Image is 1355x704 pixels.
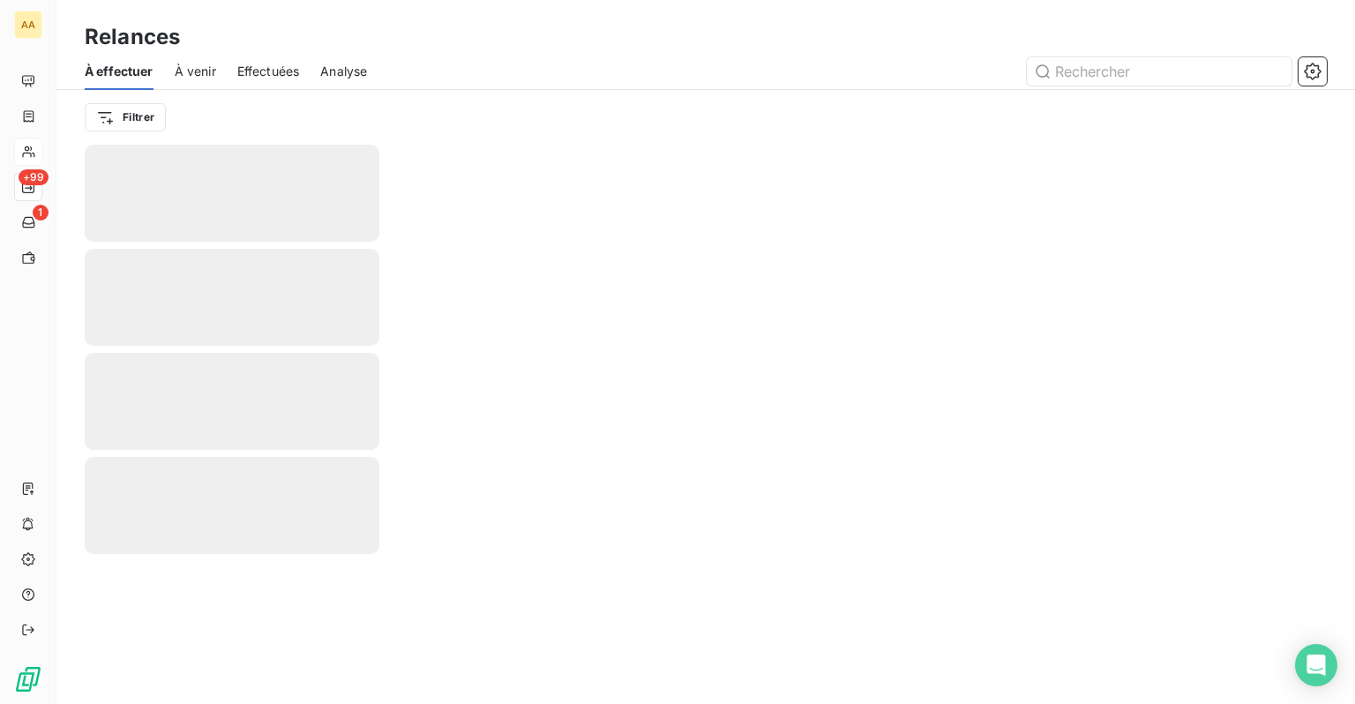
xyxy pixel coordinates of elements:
[175,63,216,80] span: À venir
[33,205,49,221] span: 1
[85,21,180,53] h3: Relances
[14,665,42,693] img: Logo LeanPay
[1295,644,1337,686] div: Open Intercom Messenger
[1027,57,1291,86] input: Rechercher
[237,63,300,80] span: Effectuées
[85,63,153,80] span: À effectuer
[14,11,42,39] div: AA
[85,103,166,131] button: Filtrer
[320,63,367,80] span: Analyse
[19,169,49,185] span: +99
